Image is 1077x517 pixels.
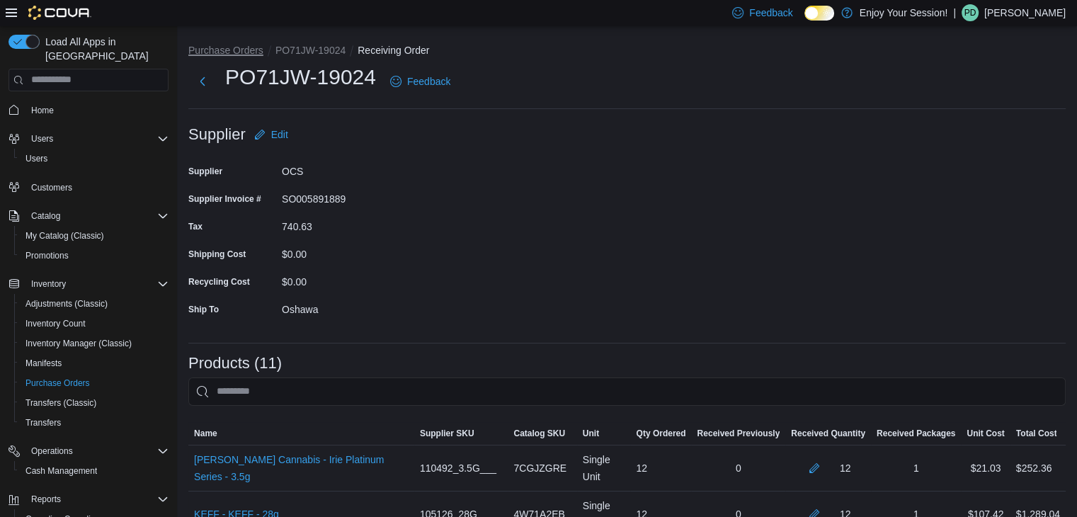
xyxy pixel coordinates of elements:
[961,454,1010,482] div: $21.03
[188,355,282,372] h3: Products (11)
[697,428,780,439] span: Received Previously
[20,335,137,352] a: Inventory Manager (Classic)
[953,4,956,21] p: |
[188,126,246,143] h3: Supplier
[20,295,113,312] a: Adjustments (Classic)
[25,443,169,460] span: Operations
[20,394,102,411] a: Transfers (Classic)
[3,489,174,509] button: Reports
[583,428,599,439] span: Unit
[420,428,474,439] span: Supplier SKU
[14,149,174,169] button: Users
[25,298,108,309] span: Adjustments (Classic)
[962,4,979,21] div: Paige Dyck
[20,315,91,332] a: Inventory Count
[840,460,851,477] div: 12
[25,397,96,409] span: Transfers (Classic)
[28,6,91,20] img: Cova
[194,451,409,485] a: [PERSON_NAME] Cannabis - Irie Platinum Series - 3.5g
[249,120,294,149] button: Edit
[282,271,472,288] div: $0.00
[384,67,456,96] a: Feedback
[20,355,169,372] span: Manifests
[188,249,246,260] label: Shipping Cost
[877,428,955,439] span: Received Packages
[20,227,169,244] span: My Catalog (Classic)
[860,4,948,21] p: Enjoy Your Session!
[25,153,47,164] span: Users
[20,227,110,244] a: My Catalog (Classic)
[20,247,169,264] span: Promotions
[25,491,169,508] span: Reports
[791,428,865,439] span: Received Quantity
[871,454,961,482] div: 1
[25,250,69,261] span: Promotions
[964,4,976,21] span: PD
[20,414,67,431] a: Transfers
[25,443,79,460] button: Operations
[20,295,169,312] span: Adjustments (Classic)
[20,394,169,411] span: Transfers (Classic)
[188,377,1066,406] input: This is a search bar. After typing your query, hit enter to filter the results lower in the page.
[513,428,565,439] span: Catalog SKU
[25,102,59,119] a: Home
[25,101,169,119] span: Home
[20,247,74,264] a: Promotions
[3,274,174,294] button: Inventory
[188,276,250,288] label: Recycling Cost
[20,462,103,479] a: Cash Management
[188,43,1066,60] nav: An example of EuiBreadcrumbs
[188,166,222,177] label: Supplier
[20,315,169,332] span: Inventory Count
[14,294,174,314] button: Adjustments (Classic)
[25,230,104,242] span: My Catalog (Classic)
[3,129,174,149] button: Users
[188,67,217,96] button: Next
[14,393,174,413] button: Transfers (Classic)
[14,226,174,246] button: My Catalog (Classic)
[14,314,174,334] button: Inventory Count
[31,133,53,144] span: Users
[20,355,67,372] a: Manifests
[31,445,73,457] span: Operations
[25,275,169,292] span: Inventory
[20,375,169,392] span: Purchase Orders
[188,45,263,56] button: Purchase Orders
[414,422,508,445] button: Supplier SKU
[31,278,66,290] span: Inventory
[14,353,174,373] button: Manifests
[691,454,785,482] div: 0
[188,304,219,315] label: Ship To
[31,210,60,222] span: Catalog
[40,35,169,63] span: Load All Apps in [GEOGRAPHIC_DATA]
[194,428,217,439] span: Name
[20,375,96,392] a: Purchase Orders
[188,422,414,445] button: Name
[25,178,169,196] span: Customers
[14,413,174,433] button: Transfers
[25,417,61,428] span: Transfers
[25,275,72,292] button: Inventory
[271,127,288,142] span: Edit
[14,246,174,266] button: Promotions
[25,208,66,225] button: Catalog
[3,100,174,120] button: Home
[630,454,691,482] div: 12
[25,179,78,196] a: Customers
[749,6,792,20] span: Feedback
[25,130,169,147] span: Users
[282,160,472,177] div: OCS
[967,428,1004,439] span: Unit Cost
[282,215,472,232] div: 740.63
[20,150,169,167] span: Users
[20,414,169,431] span: Transfers
[282,188,472,205] div: SO005891889
[577,445,631,491] div: Single Unit
[25,318,86,329] span: Inventory Count
[407,74,450,89] span: Feedback
[804,6,834,21] input: Dark Mode
[25,130,59,147] button: Users
[282,243,472,260] div: $0.00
